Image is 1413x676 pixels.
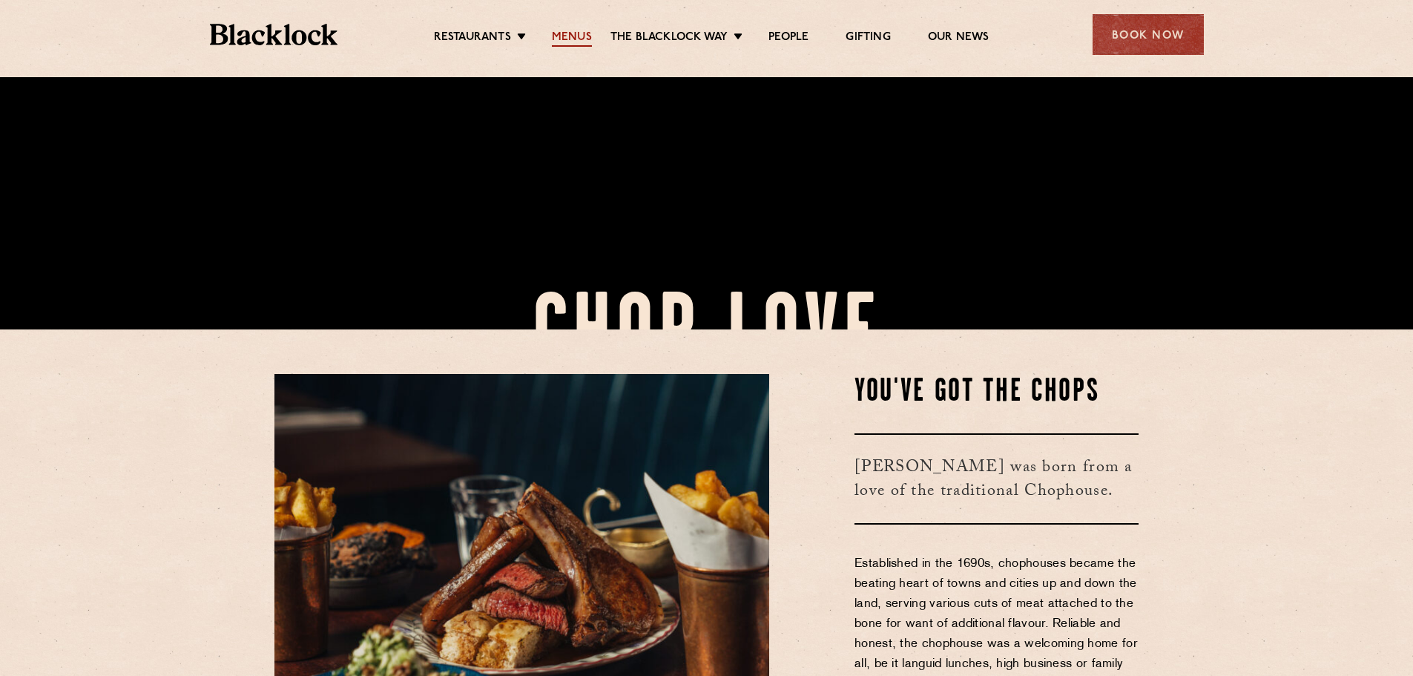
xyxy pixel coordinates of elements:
h3: [PERSON_NAME] was born from a love of the traditional Chophouse. [854,433,1139,525]
a: Menus [552,30,592,47]
a: Restaurants [434,30,511,47]
a: People [768,30,808,47]
a: The Blacklock Way [610,30,728,47]
a: Our News [928,30,989,47]
img: BL_Textured_Logo-footer-cropped.svg [210,24,338,45]
div: Book Now [1093,14,1204,55]
a: Gifting [846,30,890,47]
h2: You've Got The Chops [854,374,1139,411]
